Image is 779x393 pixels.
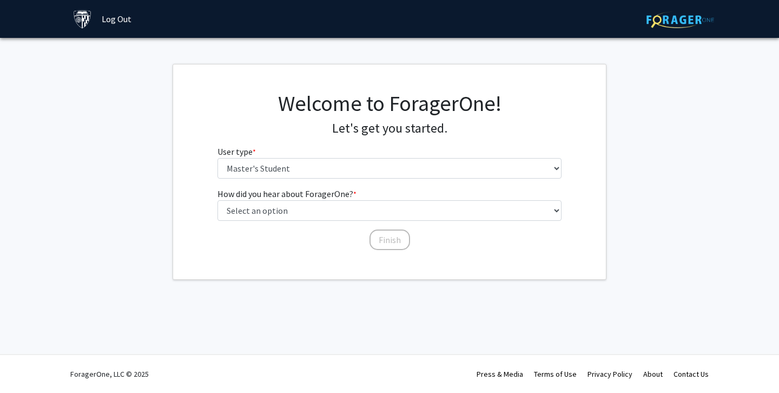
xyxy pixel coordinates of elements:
a: Terms of Use [534,369,577,379]
a: About [643,369,663,379]
iframe: Chat [8,344,46,385]
a: Press & Media [477,369,523,379]
div: ForagerOne, LLC © 2025 [70,355,149,393]
label: User type [217,145,256,158]
img: ForagerOne Logo [646,11,714,28]
a: Privacy Policy [587,369,632,379]
h1: Welcome to ForagerOne! [217,90,562,116]
button: Finish [369,230,410,250]
h4: Let's get you started. [217,121,562,136]
img: Johns Hopkins University Logo [73,10,92,29]
label: How did you hear about ForagerOne? [217,187,357,200]
a: Contact Us [674,369,709,379]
